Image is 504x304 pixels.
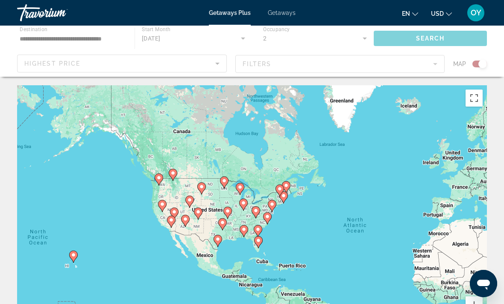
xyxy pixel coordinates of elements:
span: USD [431,10,444,17]
iframe: Button to launch messaging window [470,270,497,297]
a: Getaways [268,9,296,16]
span: OY [471,9,481,17]
button: User Menu [465,4,487,22]
button: Change language [402,7,418,20]
a: Travorium [17,2,103,24]
button: Change currency [431,7,452,20]
a: Getaways Plus [209,9,251,16]
button: Toggle fullscreen view [466,90,483,107]
span: en [402,10,410,17]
